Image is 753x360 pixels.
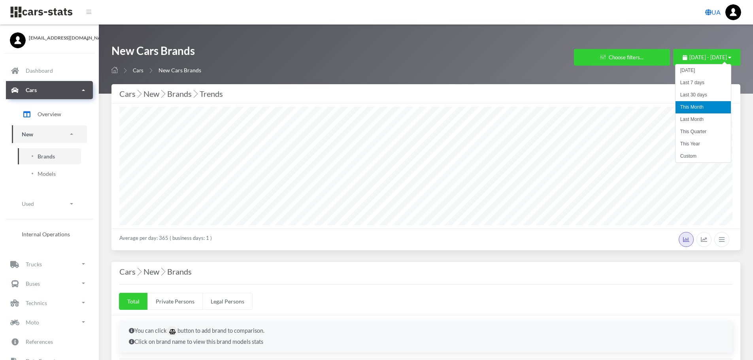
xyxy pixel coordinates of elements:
[10,32,89,41] a: [EMAIL_ADDRESS][DOMAIN_NAME]
[202,293,253,310] a: Legal Persons
[22,230,70,238] span: Internal Operations
[119,265,732,278] h4: Cars New Brands
[6,81,93,99] a: Cars
[119,87,732,100] div: Cars New Brands Trends
[26,337,53,347] p: References
[676,77,731,89] li: Last 7 days
[673,49,740,66] button: [DATE] - [DATE]
[119,293,148,310] a: Total
[26,85,37,95] p: Cars
[159,67,201,74] span: New Cars Brands
[38,110,61,118] span: Overview
[6,62,93,80] a: Dashboard
[10,6,73,18] img: navbar brand
[26,279,40,288] p: Buses
[6,332,93,351] a: References
[111,228,740,250] div: Average per day: 365 ( business days: 1 )
[12,226,87,242] a: Internal Operations
[702,4,724,20] a: UA
[676,89,731,101] li: Last 30 days
[38,152,55,160] span: Brands
[119,320,732,352] div: You can click button to add brand to comparison. Click on brand name to view this brand models stats
[133,67,143,74] a: Cars
[12,125,87,143] a: New
[18,166,81,182] a: Models
[12,195,87,213] a: Used
[574,49,670,66] button: Choose filters...
[676,138,731,150] li: This Year
[111,43,201,62] h1: New Cars Brands
[6,313,93,331] a: Moto
[26,259,42,269] p: Trucks
[26,317,39,327] p: Moto
[676,64,731,77] li: [DATE]
[38,170,56,178] span: Models
[676,113,731,126] li: Last Month
[6,255,93,273] a: Trucks
[26,66,53,75] p: Dashboard
[147,293,203,310] a: Private Persons
[22,129,33,139] p: New
[689,54,727,60] span: [DATE] - [DATE]
[676,101,731,113] li: This Month
[18,148,81,164] a: Brands
[676,150,731,162] li: Custom
[22,199,34,209] p: Used
[6,294,93,312] a: Technics
[676,126,731,138] li: This Quarter
[6,274,93,292] a: Buses
[12,104,87,124] a: Overview
[29,34,89,41] span: [EMAIL_ADDRESS][DOMAIN_NAME]
[725,4,741,20] img: ...
[26,298,47,308] p: Technics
